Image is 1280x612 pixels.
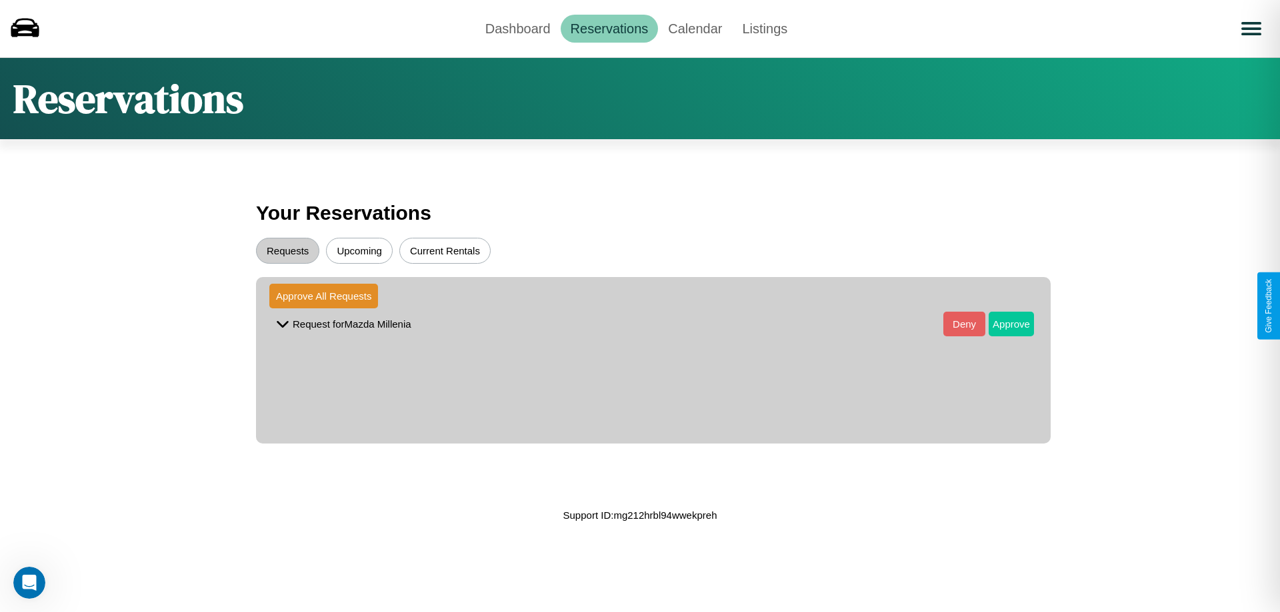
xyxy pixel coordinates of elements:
div: Give Feedback [1264,279,1273,333]
p: Support ID: mg212hrbl94wwekpreh [563,506,717,524]
button: Approve All Requests [269,284,378,308]
a: Reservations [561,15,659,43]
button: Open menu [1233,10,1270,47]
button: Current Rentals [399,238,491,264]
a: Listings [732,15,797,43]
p: Request for Mazda Millenia [293,315,411,333]
button: Approve [989,312,1034,336]
button: Deny [943,312,985,336]
a: Calendar [658,15,732,43]
h1: Reservations [13,71,243,126]
button: Upcoming [326,238,393,264]
button: Requests [256,238,319,264]
a: Dashboard [475,15,561,43]
h3: Your Reservations [256,195,1024,231]
iframe: Intercom live chat [13,567,45,599]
